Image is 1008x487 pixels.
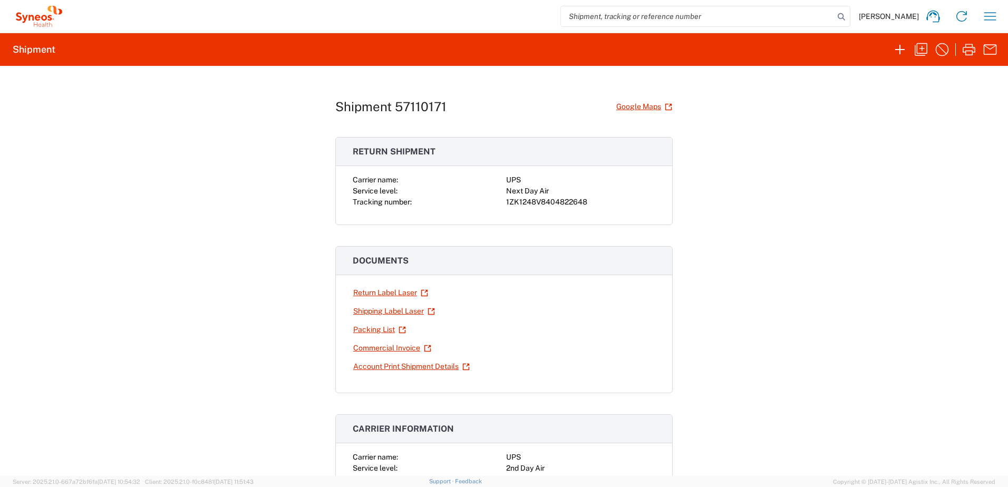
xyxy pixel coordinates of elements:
[353,302,435,320] a: Shipping Label Laser
[353,256,409,266] span: Documents
[353,320,406,339] a: Packing List
[353,339,432,357] a: Commercial Invoice
[353,475,412,483] span: Tracking number:
[506,174,655,186] div: UPS
[353,147,435,157] span: Return shipment
[455,478,482,484] a: Feedback
[561,6,834,26] input: Shipment, tracking or reference number
[429,478,455,484] a: Support
[353,357,470,376] a: Account Print Shipment Details
[353,464,398,472] span: Service level:
[353,424,454,434] span: Carrier information
[353,453,398,461] span: Carrier name:
[353,284,429,302] a: Return Label Laser
[214,479,254,485] span: [DATE] 11:51:43
[833,477,995,486] span: Copyright © [DATE]-[DATE] Agistix Inc., All Rights Reserved
[506,197,655,208] div: 1ZK1248V8404822648
[506,474,655,485] div: 1ZK1248V0235740135
[506,463,655,474] div: 2nd Day Air
[13,479,140,485] span: Server: 2025.21.0-667a72bf6fa
[353,176,398,184] span: Carrier name:
[506,186,655,197] div: Next Day Air
[859,12,919,21] span: [PERSON_NAME]
[13,43,55,56] h2: Shipment
[616,98,673,116] a: Google Maps
[353,198,412,206] span: Tracking number:
[98,479,140,485] span: [DATE] 10:54:32
[506,452,655,463] div: UPS
[335,99,447,114] h1: Shipment 57110171
[145,479,254,485] span: Client: 2025.21.0-f0c8481
[353,187,398,195] span: Service level:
